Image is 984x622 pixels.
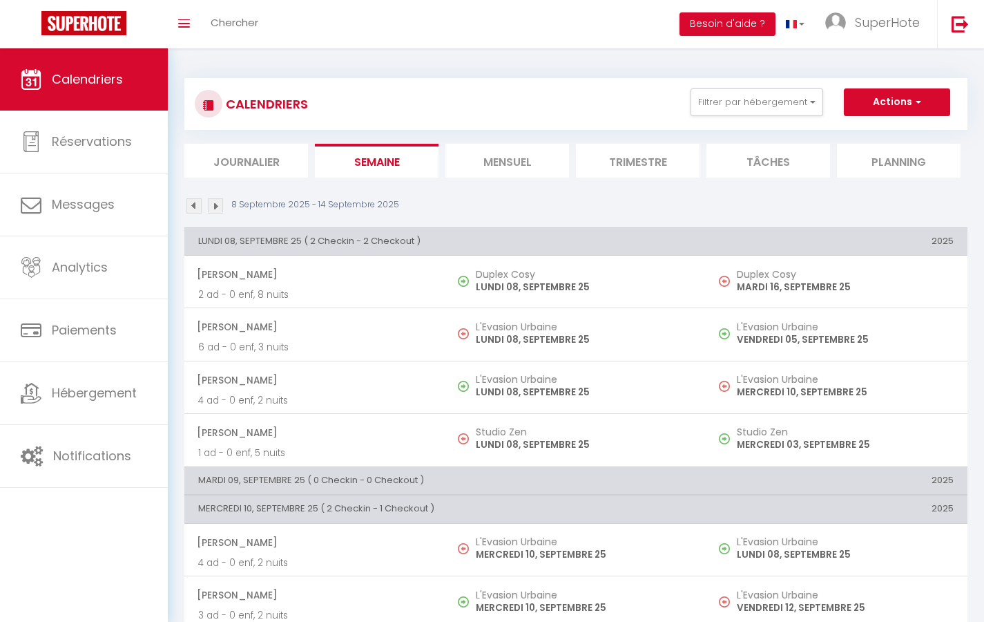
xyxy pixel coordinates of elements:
p: 6 ad - 0 enf, 3 nuits [198,340,432,355]
p: 2 ad - 0 enf, 8 nuits [198,288,432,302]
span: [PERSON_NAME] [197,261,432,288]
span: Messages [52,196,115,213]
h5: Duplex Cosy [737,269,954,280]
th: 2025 [706,466,967,494]
p: 1 ad - 0 enf, 5 nuits [198,446,432,460]
li: Tâches [706,144,830,178]
th: MARDI 09, SEPTEMBRE 25 ( 0 Checkin - 0 Checkout ) [184,466,706,494]
p: MERCREDI 10, SEPTEMBRE 25 [476,547,693,562]
th: 2025 [706,496,967,523]
h5: Studio Zen [737,426,954,437]
span: Réservations [52,133,132,150]
p: LUNDI 08, SEPTEMBRE 25 [737,547,954,562]
p: MERCREDI 03, SEPTEMBRE 25 [737,437,954,452]
li: Mensuel [445,144,569,178]
img: ... [825,12,846,33]
img: NO IMAGE [458,543,469,554]
h5: L'Evasion Urbaine [476,536,693,547]
li: Trimestre [576,144,700,178]
span: [PERSON_NAME] [197,314,432,340]
span: Calendriers [52,70,123,88]
li: Journalier [184,144,308,178]
p: LUNDI 08, SEPTEMBRE 25 [476,280,693,294]
span: [PERSON_NAME] [197,582,432,608]
th: MERCREDI 10, SEPTEMBRE 25 ( 2 Checkin - 1 Checkout ) [184,496,706,523]
p: VENDREDI 05, SEPTEMBRE 25 [737,332,954,347]
p: 4 ad - 0 enf, 2 nuits [198,393,432,408]
li: Semaine [315,144,438,178]
span: Chercher [211,15,258,30]
p: 4 ad - 0 enf, 2 nuits [198,556,432,570]
h5: L'Evasion Urbaine [476,374,693,385]
span: Hébergement [52,384,137,402]
p: LUNDI 08, SEPTEMBRE 25 [476,385,693,399]
button: Besoin d'aide ? [679,12,775,36]
img: NO IMAGE [719,433,730,444]
img: NO IMAGE [719,381,730,392]
h3: CALENDRIERS [222,88,308,120]
button: Actions [844,88,950,116]
img: NO IMAGE [719,276,730,287]
p: LUNDI 08, SEPTEMBRE 25 [476,437,693,452]
th: LUNDI 08, SEPTEMBRE 25 ( 2 Checkin - 2 Checkout ) [184,227,706,255]
h5: L'Evasion Urbaine [737,590,954,601]
p: MERCREDI 10, SEPTEMBRE 25 [476,601,693,615]
h5: Duplex Cosy [476,269,693,280]
img: Super Booking [41,11,126,35]
button: Filtrer par hébergement [691,88,823,116]
span: [PERSON_NAME] [197,420,432,446]
span: Notifications [53,447,131,464]
span: Paiements [52,321,117,339]
p: MERCREDI 10, SEPTEMBRE 25 [737,385,954,399]
th: 2025 [706,227,967,255]
h5: L'Evasion Urbaine [737,321,954,332]
img: NO IMAGE [719,543,730,554]
img: NO IMAGE [719,328,730,339]
span: Analytics [52,258,108,276]
img: NO IMAGE [458,328,469,339]
h5: L'Evasion Urbaine [476,590,693,601]
span: [PERSON_NAME] [197,367,432,393]
p: VENDREDI 12, SEPTEMBRE 25 [737,601,954,615]
li: Planning [837,144,961,178]
p: MARDI 16, SEPTEMBRE 25 [737,280,954,294]
span: SuperHote [855,14,920,31]
p: LUNDI 08, SEPTEMBRE 25 [476,332,693,347]
h5: L'Evasion Urbaine [737,374,954,385]
p: 8 Septembre 2025 - 14 Septembre 2025 [231,198,399,211]
h5: L'Evasion Urbaine [476,321,693,332]
img: NO IMAGE [458,433,469,444]
button: Ouvrir le widget de chat LiveChat [11,6,52,47]
img: logout [952,15,969,32]
span: [PERSON_NAME] [197,529,432,556]
h5: Studio Zen [476,426,693,437]
img: NO IMAGE [719,596,730,607]
h5: L'Evasion Urbaine [737,536,954,547]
